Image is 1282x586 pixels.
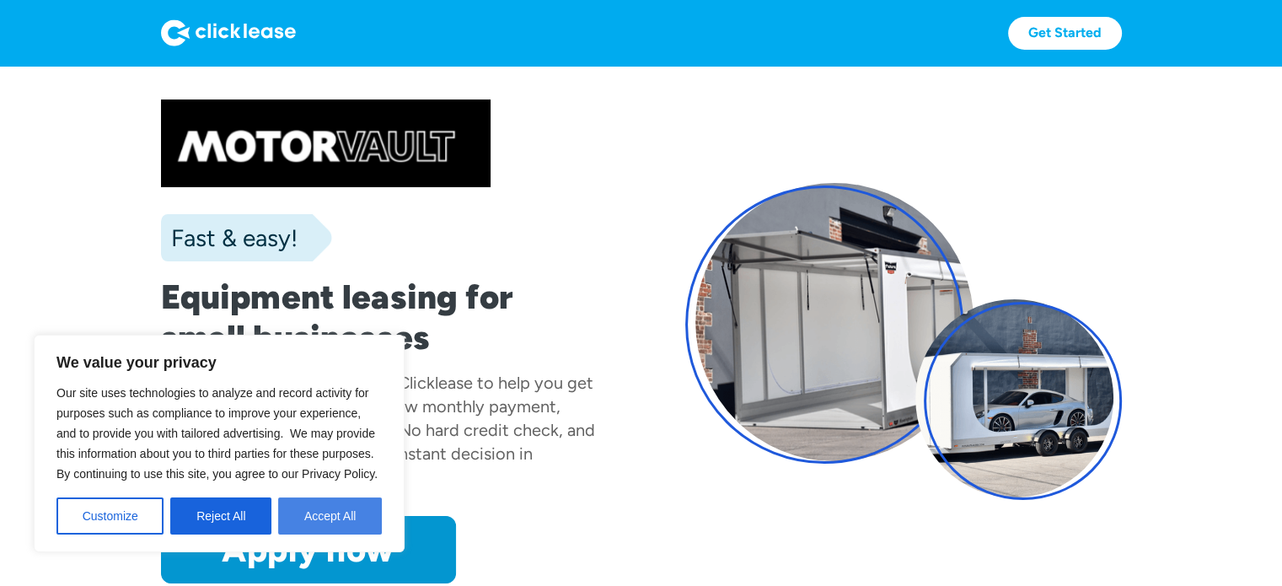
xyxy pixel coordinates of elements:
[170,497,271,535] button: Reject All
[56,352,382,373] p: We value your privacy
[161,19,296,46] img: Logo
[56,497,164,535] button: Customize
[1008,17,1122,50] a: Get Started
[161,277,598,358] h1: Equipment leasing for small businesses
[161,221,298,255] div: Fast & easy!
[278,497,382,535] button: Accept All
[56,386,378,481] span: Our site uses technologies to analyze and record activity for purposes such as compliance to impr...
[34,335,405,552] div: We value your privacy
